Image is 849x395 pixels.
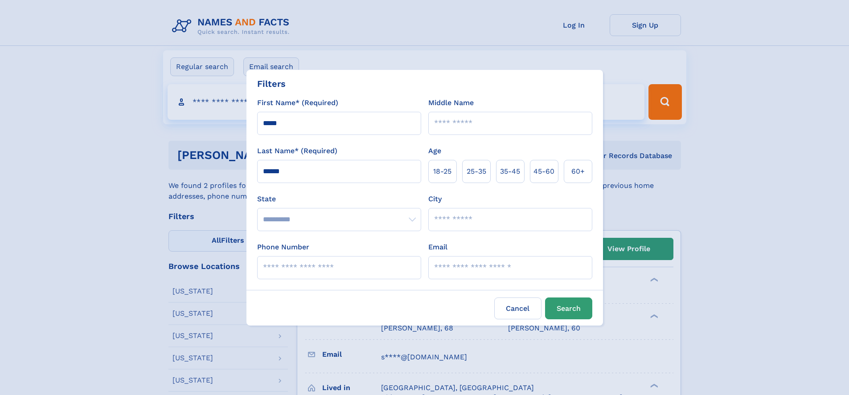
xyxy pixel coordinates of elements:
[433,166,451,177] span: 18‑25
[500,166,520,177] span: 35‑45
[467,166,486,177] span: 25‑35
[257,146,337,156] label: Last Name* (Required)
[494,297,541,319] label: Cancel
[428,242,447,252] label: Email
[428,98,474,108] label: Middle Name
[428,194,442,204] label: City
[571,166,585,177] span: 60+
[257,242,309,252] label: Phone Number
[533,166,554,177] span: 45‑60
[257,77,286,90] div: Filters
[257,194,421,204] label: State
[545,297,592,319] button: Search
[428,146,441,156] label: Age
[257,98,338,108] label: First Name* (Required)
